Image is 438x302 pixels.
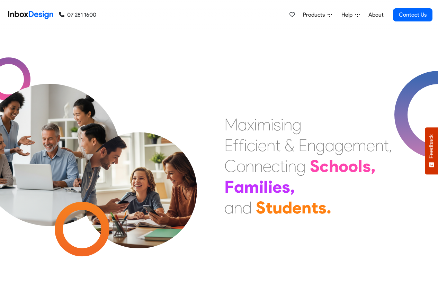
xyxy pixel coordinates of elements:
div: a [224,197,234,218]
a: 07 281 1600 [59,11,96,19]
div: n [284,114,292,135]
div: i [268,176,272,197]
div: d [282,197,292,218]
div: m [352,135,366,156]
div: i [271,114,274,135]
div: g [296,156,306,176]
div: , [389,135,392,156]
span: Help [341,11,355,19]
img: parents_with_child.png [66,103,212,248]
div: n [254,156,263,176]
div: g [316,135,325,156]
div: F [224,176,234,197]
a: About [366,8,385,22]
div: e [272,176,282,197]
div: s [318,197,327,218]
div: i [281,114,284,135]
div: e [366,135,375,156]
span: Products [303,11,328,19]
div: Maximising Efficient & Engagement, Connecting Schools, Families, and Students. [224,114,392,218]
div: h [329,156,339,176]
div: s [274,114,281,135]
div: g [292,114,302,135]
div: i [244,135,247,156]
div: n [245,156,254,176]
a: Contact Us [393,8,432,21]
div: e [258,135,267,156]
div: i [255,135,258,156]
div: S [310,156,320,176]
div: o [236,156,245,176]
div: , [290,176,295,197]
div: & [285,135,294,156]
span: Feedback [428,134,435,158]
div: e [292,197,302,218]
div: u [272,197,282,218]
div: n [307,135,316,156]
div: s [282,176,290,197]
div: x [247,114,254,135]
div: e [263,156,271,176]
div: t [280,156,285,176]
div: c [320,156,329,176]
div: m [257,114,271,135]
div: t [311,197,318,218]
div: , [371,156,376,176]
div: a [234,176,244,197]
a: Help [339,8,363,22]
div: l [263,176,268,197]
div: t [384,135,389,156]
div: m [244,176,259,197]
button: Feedback - Show survey [425,127,438,174]
div: M [224,114,238,135]
div: f [233,135,239,156]
div: i [285,156,288,176]
div: c [247,135,255,156]
div: a [325,135,334,156]
div: o [348,156,358,176]
div: d [242,197,252,218]
div: l [358,156,363,176]
div: i [259,176,263,197]
div: t [275,135,280,156]
div: a [238,114,247,135]
div: C [224,156,236,176]
div: n [288,156,296,176]
div: c [271,156,280,176]
div: o [339,156,348,176]
div: S [256,197,266,218]
div: n [375,135,384,156]
a: Products [300,8,335,22]
div: E [298,135,307,156]
div: s [363,156,371,176]
div: n [302,197,311,218]
div: n [267,135,275,156]
div: f [239,135,244,156]
div: i [254,114,257,135]
div: . [327,197,331,218]
div: e [344,135,352,156]
div: t [266,197,272,218]
div: n [234,197,242,218]
div: E [224,135,233,156]
div: g [334,135,344,156]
